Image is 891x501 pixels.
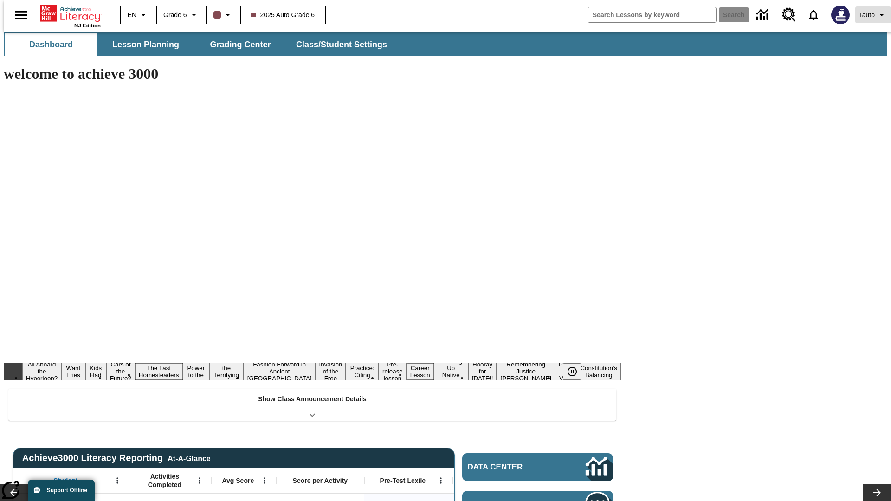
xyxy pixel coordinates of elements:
span: Activities Completed [134,472,195,489]
span: Grading Center [210,39,271,50]
img: Avatar [831,6,850,24]
button: Slide 6 Solar Power to the People [183,356,210,387]
button: Open Menu [258,474,271,488]
button: Slide 14 Hooray for Constitution Day! [468,360,497,383]
button: Slide 13 Cooking Up Native Traditions [434,356,468,387]
button: Slide 7 Attack of the Terrifying Tomatoes [209,356,244,387]
button: Support Offline [28,480,95,501]
button: Class color is dark brown. Change class color [210,6,237,23]
div: Pause [563,363,591,380]
span: Avg Score [222,476,254,485]
span: EN [128,10,136,20]
div: SubNavbar [4,32,887,56]
span: Support Offline [47,487,87,494]
button: Dashboard [5,33,97,56]
a: Resource Center, Will open in new tab [776,2,801,27]
span: Tauto [859,10,875,20]
span: Score per Activity [293,476,348,485]
button: Slide 3 Dirty Jobs Kids Had To Do [85,349,106,394]
button: Grading Center [194,33,287,56]
a: Data Center [462,453,613,481]
button: Grade: Grade 6, Select a grade [160,6,203,23]
span: Grade 6 [163,10,187,20]
div: At-A-Glance [168,453,210,463]
div: Show Class Announcement Details [8,389,616,421]
a: Notifications [801,3,826,27]
span: Student [53,476,77,485]
span: Class/Student Settings [296,39,387,50]
div: Home [40,3,101,28]
button: Slide 16 Point of View [555,360,576,383]
button: Slide 1 All Aboard the Hyperloop? [22,360,61,383]
button: Open Menu [110,474,124,488]
button: Lesson Planning [99,33,192,56]
button: Slide 5 The Last Homesteaders [135,363,183,380]
button: Slide 9 The Invasion of the Free CD [316,353,346,390]
button: Slide 17 The Constitution's Balancing Act [576,356,621,387]
span: NJ Edition [74,23,101,28]
h1: welcome to achieve 3000 [4,65,621,83]
button: Slide 12 Career Lesson [407,363,434,380]
span: Lesson Planning [112,39,179,50]
span: Data Center [468,462,555,472]
button: Open side menu [7,1,35,29]
button: Slide 10 Mixed Practice: Citing Evidence [346,356,379,387]
button: Class/Student Settings [289,33,394,56]
button: Language: EN, Select a language [123,6,153,23]
span: Pre-Test Lexile [380,476,426,485]
button: Slide 15 Remembering Justice O'Connor [497,360,555,383]
button: Open Menu [434,474,448,488]
p: Show Class Announcement Details [258,394,367,404]
span: Achieve3000 Literacy Reporting [22,453,211,463]
input: search field [588,7,716,22]
button: Profile/Settings [855,6,891,23]
button: Select a new avatar [826,3,855,27]
button: Slide 8 Fashion Forward in Ancient Rome [244,360,316,383]
button: Slide 2 Do You Want Fries With That? [61,349,85,394]
button: Lesson carousel, Next [863,484,891,501]
a: Data Center [751,2,776,28]
a: Home [40,4,101,23]
span: Dashboard [29,39,73,50]
span: 2025 Auto Grade 6 [251,10,315,20]
button: Pause [563,363,581,380]
button: Slide 4 Cars of the Future? [106,360,135,383]
div: SubNavbar [4,33,395,56]
button: Slide 11 Pre-release lesson [379,360,407,383]
button: Open Menu [193,474,207,488]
